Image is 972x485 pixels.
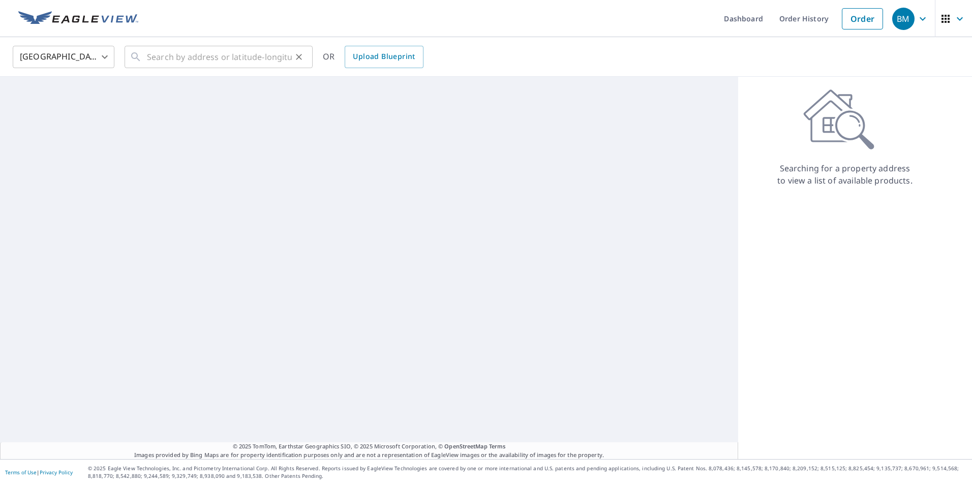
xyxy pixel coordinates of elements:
a: Privacy Policy [40,469,73,476]
span: Upload Blueprint [353,50,415,63]
span: © 2025 TomTom, Earthstar Geographics SIO, © 2025 Microsoft Corporation, © [233,442,506,451]
a: Upload Blueprint [345,46,423,68]
a: OpenStreetMap [444,442,487,450]
img: EV Logo [18,11,138,26]
input: Search by address or latitude-longitude [147,43,292,71]
div: BM [892,8,915,30]
div: OR [323,46,423,68]
a: Order [842,8,883,29]
p: © 2025 Eagle View Technologies, Inc. and Pictometry International Corp. All Rights Reserved. Repo... [88,465,967,480]
a: Terms [489,442,506,450]
button: Clear [292,50,306,64]
a: Terms of Use [5,469,37,476]
div: [GEOGRAPHIC_DATA] [13,43,114,71]
p: | [5,469,73,475]
p: Searching for a property address to view a list of available products. [777,162,913,187]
